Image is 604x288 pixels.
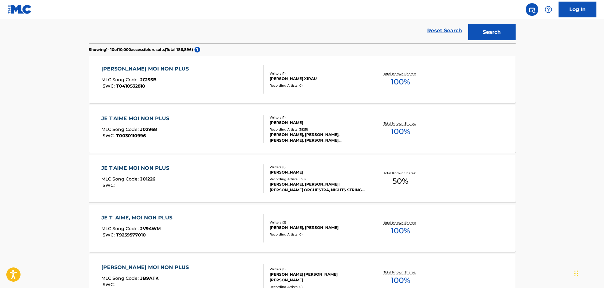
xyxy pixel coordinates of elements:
div: Recording Artists ( 3825 ) [270,127,365,132]
span: MLC Song Code : [101,126,140,132]
div: Help [542,3,555,16]
span: ISWC : [101,232,116,238]
span: J02968 [140,126,157,132]
span: ISWC : [101,182,116,188]
span: 100 % [391,225,410,236]
div: Writers ( 1 ) [270,267,365,272]
span: 50 % [392,175,408,187]
div: JE T' AIME, MOI NON PLUS [101,214,176,222]
img: help [545,6,552,13]
span: MLC Song Code : [101,77,140,83]
span: 100 % [391,76,410,88]
div: [PERSON_NAME] XIRAU [270,76,365,82]
a: Public Search [526,3,538,16]
div: Recording Artists ( 0 ) [270,232,365,237]
div: JE T'AIME MOI NON PLUS [101,164,172,172]
a: Log In [559,2,596,17]
div: [PERSON_NAME], [PERSON_NAME]|[PERSON_NAME] ORCHESTRA, NIGHTS STRINGS ORCHESTRA, [PERSON_NAME]|[PE... [270,181,365,193]
div: [PERSON_NAME] [PERSON_NAME] [PERSON_NAME] [270,272,365,283]
span: MLC Song Code : [101,275,140,281]
div: Writers ( 1 ) [270,115,365,120]
p: Showing 1 - 10 of 10,000 accessible results (Total 186,896 ) [89,47,193,52]
span: ISWC : [101,83,116,89]
div: [PERSON_NAME] [270,169,365,175]
div: [PERSON_NAME] MOI NON PLUS [101,264,192,271]
span: 100 % [391,126,410,137]
div: Drag [574,264,578,283]
div: [PERSON_NAME], [PERSON_NAME], [PERSON_NAME], [PERSON_NAME], [PERSON_NAME], [PERSON_NAME], [PERSON... [270,132,365,143]
p: Total Known Shares: [384,71,417,76]
span: 100 % [391,275,410,286]
a: Reset Search [424,24,465,38]
span: ? [194,47,200,52]
p: Total Known Shares: [384,220,417,225]
span: J01226 [140,176,155,182]
a: JE T'AIME MOI NON PLUSMLC Song Code:J01226ISWC:Writers (1)[PERSON_NAME]Recording Artists (130)[PE... [89,155,516,202]
span: T0410532818 [116,83,145,89]
button: Search [468,24,516,40]
span: JB9ATK [140,275,158,281]
span: JC1SSB [140,77,157,83]
iframe: Chat Widget [572,258,604,288]
div: [PERSON_NAME] MOI NON PLUS [101,65,192,73]
a: JE T' AIME, MOI NON PLUSMLC Song Code:JV94WMISWC:T9259577010Writers (2)[PERSON_NAME], [PERSON_NAM... [89,205,516,252]
p: Total Known Shares: [384,171,417,175]
div: Writers ( 1 ) [270,165,365,169]
p: Total Known Shares: [384,270,417,275]
span: T9259577010 [116,232,146,238]
span: JV94WM [140,226,161,231]
div: Recording Artists ( 130 ) [270,177,365,181]
span: ISWC : [101,133,116,138]
p: Total Known Shares: [384,121,417,126]
img: search [528,6,536,13]
span: MLC Song Code : [101,226,140,231]
a: [PERSON_NAME] MOI NON PLUSMLC Song Code:JC1SSBISWC:T0410532818Writers (1)[PERSON_NAME] XIRAURecor... [89,56,516,103]
div: [PERSON_NAME] [270,120,365,126]
span: MLC Song Code : [101,176,140,182]
div: Recording Artists ( 0 ) [270,83,365,88]
div: Writers ( 2 ) [270,220,365,225]
img: MLC Logo [8,5,32,14]
span: T0030110996 [116,133,146,138]
a: JE T'AIME MOI NON PLUSMLC Song Code:J02968ISWC:T0030110996Writers (1)[PERSON_NAME]Recording Artis... [89,105,516,153]
div: Writers ( 1 ) [270,71,365,76]
div: [PERSON_NAME], [PERSON_NAME] [270,225,365,230]
span: ISWC : [101,282,116,287]
div: JE T'AIME MOI NON PLUS [101,115,172,122]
